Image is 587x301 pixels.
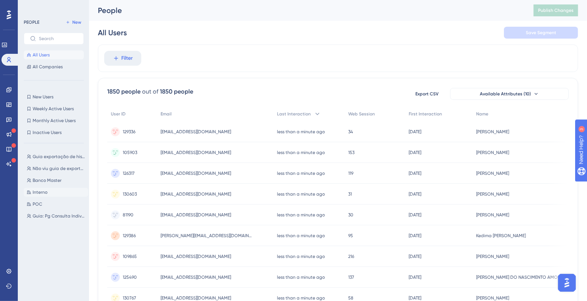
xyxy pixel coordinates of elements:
time: [DATE] [409,150,422,155]
button: Guia exportação de historico [24,152,88,161]
div: 3 [52,4,54,10]
span: Email [161,111,172,117]
button: New Users [24,92,84,101]
span: [PERSON_NAME][EMAIL_ADDRESS][DOMAIN_NAME] [161,233,253,239]
span: [PERSON_NAME] [476,295,509,301]
div: 1850 people [160,87,193,96]
span: Web Session [348,111,375,117]
time: less than a minute ago [277,171,325,176]
span: 105903 [123,150,137,156]
button: Inactive Users [24,128,84,137]
span: 119 [348,170,353,176]
span: [EMAIL_ADDRESS][DOMAIN_NAME] [161,170,231,176]
span: Publish Changes [538,7,574,13]
div: People [98,5,515,16]
span: Guia: Pg Consulta Individual | [DATE] [33,213,85,219]
span: [EMAIL_ADDRESS][DOMAIN_NAME] [161,274,231,280]
span: 129336 [123,129,135,135]
span: [PERSON_NAME] [476,253,509,259]
span: Export CSV [416,91,439,97]
span: POC [33,201,42,207]
span: First Interaction [409,111,442,117]
span: Weekly Active Users [33,106,74,112]
span: [EMAIL_ADDRESS][DOMAIN_NAME] [161,129,231,135]
button: POC [24,200,88,209]
time: [DATE] [409,233,422,238]
div: 1850 people [107,87,141,96]
span: [PERSON_NAME] [476,212,509,218]
span: All Companies [33,64,63,70]
span: Interno [33,189,47,195]
span: Não viu guia de exportação [33,166,85,171]
button: Interno [24,188,88,197]
span: Available Attributes (10) [480,91,531,97]
time: less than a minute ago [277,295,325,301]
input: Search [39,36,78,41]
time: less than a minute ago [277,129,325,134]
button: Guia: Pg Consulta Individual | [DATE] [24,212,88,220]
span: Filter [122,54,133,63]
span: Need Help? [17,2,46,11]
span: 30 [348,212,353,218]
span: Inactive Users [33,130,62,135]
button: Export CSV [409,88,446,100]
span: [PERSON_NAME] [476,150,509,156]
button: Banco Master [24,176,88,185]
button: Não viu guia de exportação [24,164,88,173]
button: Monthly Active Users [24,116,84,125]
span: [EMAIL_ADDRESS][DOMAIN_NAME] [161,191,231,197]
span: Banco Master [33,177,62,183]
button: All Companies [24,62,84,71]
span: 125490 [123,274,137,280]
span: Guia exportação de historico [33,154,85,160]
button: Save Segment [504,27,578,39]
time: [DATE] [409,171,422,176]
time: [DATE] [409,295,422,301]
span: [PERSON_NAME] [476,170,509,176]
button: New [63,18,84,27]
time: less than a minute ago [277,254,325,259]
span: 126317 [123,170,135,176]
span: 109865 [123,253,137,259]
span: New Users [33,94,53,100]
span: [EMAIL_ADDRESS][DOMAIN_NAME] [161,150,231,156]
span: 153 [348,150,354,156]
iframe: UserGuiding AI Assistant Launcher [556,272,578,294]
time: less than a minute ago [277,233,325,238]
time: [DATE] [409,129,422,134]
span: [PERSON_NAME] [476,191,509,197]
button: Available Attributes (10) [450,88,569,100]
time: [DATE] [409,275,422,280]
span: Last Interaction [277,111,311,117]
span: [PERSON_NAME] DO NASCIMENTO AMORIM [476,274,565,280]
span: 31 [348,191,352,197]
button: Filter [104,51,141,66]
span: 58 [348,295,353,301]
span: [PERSON_NAME] [476,129,509,135]
span: [EMAIL_ADDRESS][DOMAIN_NAME] [161,295,231,301]
span: 137 [348,274,354,280]
time: less than a minute ago [277,192,325,197]
div: out of [142,87,158,96]
time: [DATE] [409,192,422,197]
time: [DATE] [409,212,422,217]
span: 129386 [123,233,136,239]
span: 81190 [123,212,133,218]
time: less than a minute ago [277,150,325,155]
span: [EMAIL_ADDRESS][DOMAIN_NAME] [161,212,231,218]
div: PEOPLE [24,19,39,25]
span: 216 [348,253,354,259]
span: 130767 [123,295,136,301]
span: Save Segment [526,30,556,36]
time: less than a minute ago [277,212,325,217]
button: All Users [24,50,84,59]
span: 95 [348,233,353,239]
span: [EMAIL_ADDRESS][DOMAIN_NAME] [161,253,231,259]
span: New [72,19,81,25]
span: All Users [33,52,50,58]
time: [DATE] [409,254,422,259]
span: Monthly Active Users [33,118,76,124]
button: Weekly Active Users [24,104,84,113]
